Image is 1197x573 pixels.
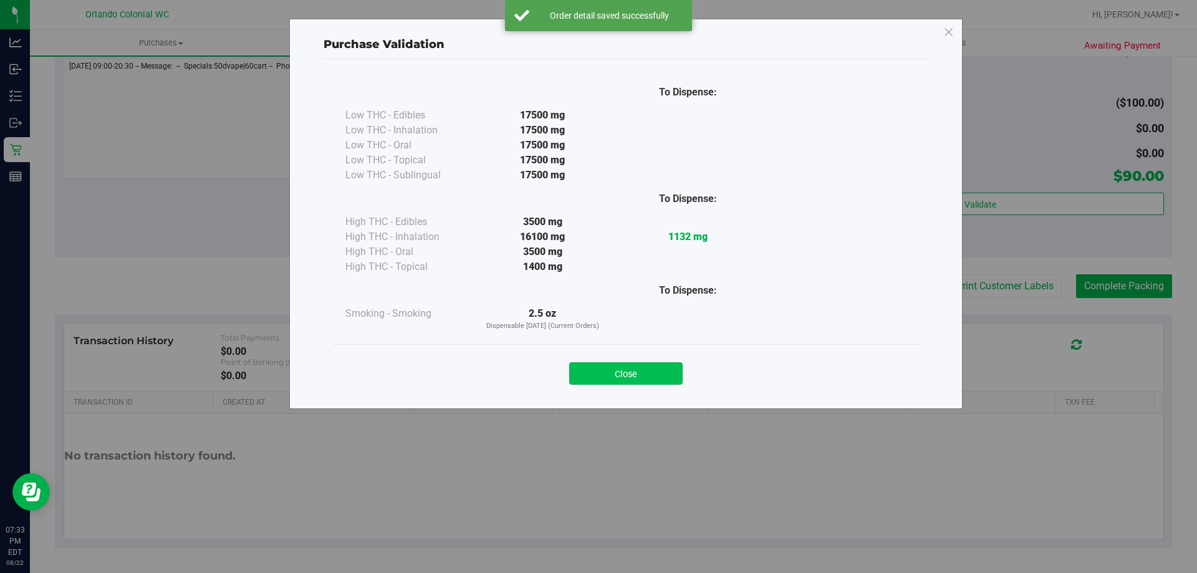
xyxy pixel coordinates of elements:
div: To Dispense: [615,191,761,206]
div: Smoking - Smoking [345,306,470,321]
strong: 1132 mg [668,231,708,243]
div: 1400 mg [470,259,615,274]
div: 17500 mg [470,153,615,168]
div: 17500 mg [470,123,615,138]
div: 16100 mg [470,229,615,244]
div: Low THC - Edibles [345,108,470,123]
p: Dispensable [DATE] (Current Orders) [470,321,615,332]
div: To Dispense: [615,283,761,298]
div: High THC - Topical [345,259,470,274]
iframe: Resource center [12,473,50,511]
div: 17500 mg [470,108,615,123]
div: 17500 mg [470,168,615,183]
div: Low THC - Inhalation [345,123,470,138]
div: Low THC - Sublingual [345,168,470,183]
button: Close [569,362,683,385]
div: 2.5 oz [470,306,615,332]
div: 3500 mg [470,214,615,229]
span: Purchase Validation [324,37,445,51]
div: 3500 mg [470,244,615,259]
div: Order detail saved successfully [536,9,683,22]
div: Low THC - Topical [345,153,470,168]
div: To Dispense: [615,85,761,100]
div: High THC - Oral [345,244,470,259]
div: Low THC - Oral [345,138,470,153]
div: High THC - Inhalation [345,229,470,244]
div: High THC - Edibles [345,214,470,229]
div: 17500 mg [470,138,615,153]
